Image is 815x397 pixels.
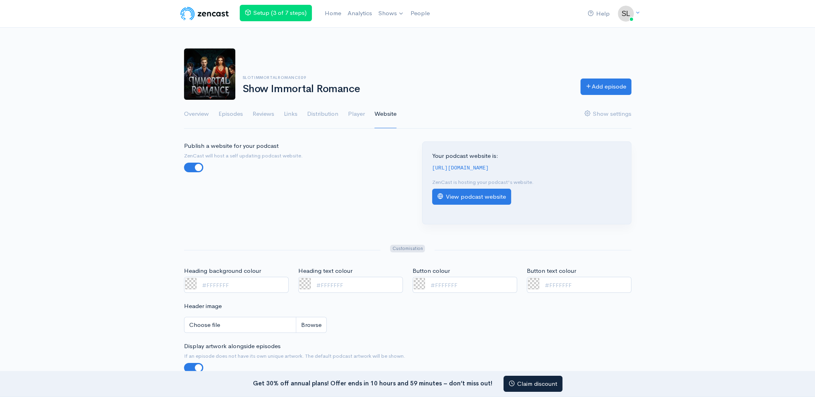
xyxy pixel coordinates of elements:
a: Shows [375,5,407,22]
label: Button colour [413,266,450,276]
img: ... [618,6,634,22]
small: ZenCast will host a self updating podcast website. [184,152,403,160]
input: #FFFFFFF [184,277,289,293]
a: Home [322,5,344,22]
span: Customisation [390,245,425,252]
a: People [407,5,433,22]
a: Help [584,5,613,22]
input: #FFFFFFF [413,277,517,293]
a: Reviews [253,100,274,129]
label: Heading text colour [298,266,352,276]
code: [URL][DOMAIN_NAME] [432,165,489,171]
strong: Get 30% off annual plans! Offer ends in 10 hours and 59 minutes – don’t miss out! [253,379,492,387]
a: Overview [184,100,209,129]
h6: slotimmortalromance09 [243,75,571,80]
label: Header image [184,302,222,311]
p: ZenCast is hosting your podcast's website. [432,178,621,186]
a: Episodes [218,100,243,129]
h1: Show Immortal Romance [243,83,571,95]
label: Display artwork alongside episodes [184,342,281,351]
a: Show settings [584,100,631,129]
a: Distribution [307,100,338,129]
a: Add episode [580,79,631,95]
label: Publish a website for your podcast [184,141,279,151]
a: Claim discount [504,376,562,392]
img: ZenCast Logo [179,6,230,22]
input: #FFFFFFF [298,277,403,293]
a: Setup (3 of 7 steps) [240,5,312,21]
a: Links [284,100,297,129]
p: Your podcast website is: [432,151,621,161]
label: Button text colour [527,266,576,276]
a: Analytics [344,5,375,22]
input: #FFFFFFF [527,277,631,293]
label: Heading background colour [184,266,261,276]
a: Player [348,100,365,129]
a: Website [374,100,396,129]
small: If an episode does not have its own unique artwork. The default podcast artwork will be shown. [184,352,631,360]
a: View podcast website [432,189,511,205]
